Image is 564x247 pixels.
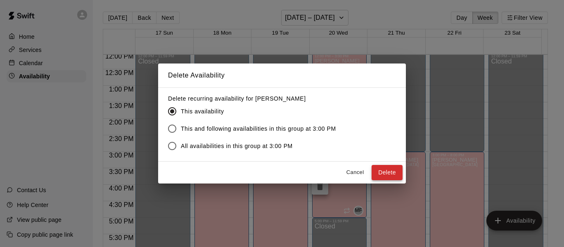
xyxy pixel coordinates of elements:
[181,107,224,116] span: This availability
[181,125,336,133] span: This and following availabilities in this group at 3:00 PM
[342,166,368,179] button: Cancel
[372,165,403,180] button: Delete
[181,142,293,151] span: All availabilities in this group at 3:00 PM
[168,94,343,103] label: Delete recurring availability for [PERSON_NAME]
[158,64,406,87] h2: Delete Availability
